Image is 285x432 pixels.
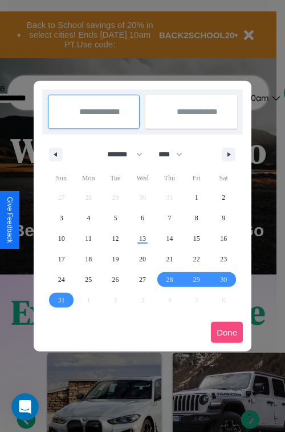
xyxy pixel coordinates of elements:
[75,169,101,187] span: Mon
[195,208,198,228] span: 8
[58,249,65,269] span: 17
[112,228,119,249] span: 12
[48,228,75,249] button: 10
[102,169,129,187] span: Tue
[210,228,237,249] button: 16
[156,249,183,269] button: 21
[112,249,119,269] span: 19
[183,169,210,187] span: Fri
[114,208,117,228] span: 5
[210,169,237,187] span: Sat
[75,269,101,290] button: 25
[139,249,146,269] span: 20
[85,249,92,269] span: 18
[48,208,75,228] button: 3
[102,208,129,228] button: 5
[193,249,200,269] span: 22
[48,249,75,269] button: 17
[193,228,200,249] span: 15
[58,228,65,249] span: 10
[85,228,92,249] span: 11
[168,208,171,228] span: 7
[6,197,14,243] div: Give Feedback
[129,208,156,228] button: 6
[129,169,156,187] span: Wed
[102,228,129,249] button: 12
[220,249,227,269] span: 23
[141,208,144,228] span: 6
[156,169,183,187] span: Thu
[183,208,210,228] button: 8
[210,269,237,290] button: 30
[166,269,173,290] span: 28
[156,228,183,249] button: 14
[210,187,237,208] button: 2
[11,393,39,421] iframe: Intercom live chat
[129,228,156,249] button: 13
[156,208,183,228] button: 7
[75,228,101,249] button: 11
[139,228,146,249] span: 13
[102,249,129,269] button: 19
[183,187,210,208] button: 1
[220,269,227,290] span: 30
[183,228,210,249] button: 15
[139,269,146,290] span: 27
[112,269,119,290] span: 26
[210,249,237,269] button: 23
[220,228,227,249] span: 16
[156,269,183,290] button: 28
[222,187,225,208] span: 2
[166,228,173,249] span: 14
[48,269,75,290] button: 24
[166,249,173,269] span: 21
[193,269,200,290] span: 29
[129,249,156,269] button: 20
[222,208,225,228] span: 9
[183,269,210,290] button: 29
[75,249,101,269] button: 18
[102,269,129,290] button: 26
[211,322,243,343] button: Done
[48,169,75,187] span: Sun
[75,208,101,228] button: 4
[60,208,63,228] span: 3
[58,269,65,290] span: 24
[48,290,75,310] button: 31
[129,269,156,290] button: 27
[195,187,198,208] span: 1
[87,208,90,228] span: 4
[210,208,237,228] button: 9
[85,269,92,290] span: 25
[183,249,210,269] button: 22
[58,290,65,310] span: 31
